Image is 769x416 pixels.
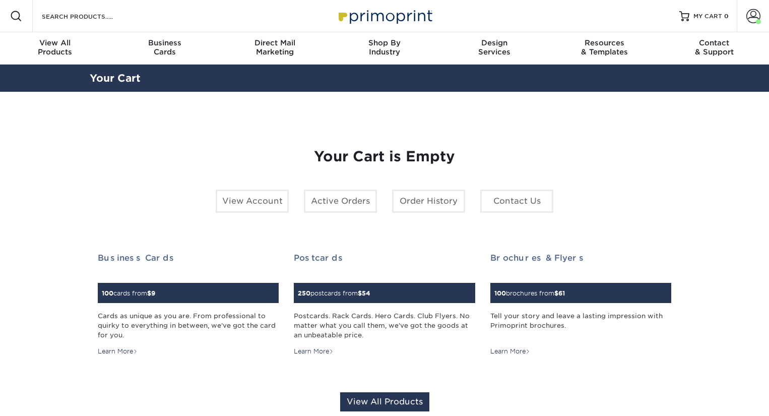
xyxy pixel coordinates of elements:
[294,311,475,340] div: Postcards. Rack Cards. Hero Cards. Club Flyers. No matter what you call them, we've got the goods...
[490,347,530,356] div: Learn More
[220,38,330,56] div: Marketing
[41,10,139,22] input: SEARCH PRODUCTS.....
[724,13,729,20] span: 0
[549,32,659,65] a: Resources& Templates
[110,38,220,56] div: Cards
[392,190,465,213] a: Order History
[490,311,671,340] div: Tell your story and leave a lasting impression with Primoprint brochures.
[110,38,220,47] span: Business
[294,253,475,356] a: Postcards 250postcards from$54 Postcards. Rack Cards. Hero Cards. Club Flyers. No matter what you...
[98,347,138,356] div: Learn More
[659,38,769,47] span: Contact
[340,392,429,411] a: View All Products
[549,38,659,47] span: Resources
[490,253,671,356] a: Brochures & Flyers 100brochures from$61 Tell your story and leave a lasting impression with Primo...
[490,253,671,263] h2: Brochures & Flyers
[439,38,549,56] div: Services
[151,289,155,297] span: 9
[98,253,279,356] a: Business Cards 100cards from$9 Cards as unique as you are. From professional to quirky to everyth...
[216,190,289,213] a: View Account
[98,253,279,263] h2: Business Cards
[102,289,155,297] small: cards from
[358,289,362,297] span: $
[298,289,310,297] span: 250
[659,38,769,56] div: & Support
[304,190,377,213] a: Active Orders
[90,72,141,84] a: Your Cart
[494,289,565,297] small: brochures from
[362,289,370,297] span: 54
[330,38,439,56] div: Industry
[549,38,659,56] div: & Templates
[98,311,279,340] div: Cards as unique as you are. From professional to quirky to everything in between, we've got the c...
[294,347,334,356] div: Learn More
[558,289,565,297] span: 61
[298,289,370,297] small: postcards from
[480,190,553,213] a: Contact Us
[439,32,549,65] a: DesignServices
[98,148,671,165] h1: Your Cart is Empty
[330,38,439,47] span: Shop By
[110,32,220,65] a: BusinessCards
[220,32,330,65] a: Direct MailMarketing
[693,12,722,21] span: MY CART
[102,289,113,297] span: 100
[334,5,435,27] img: Primoprint
[659,32,769,65] a: Contact& Support
[439,38,549,47] span: Design
[294,253,475,263] h2: Postcards
[494,289,506,297] span: 100
[330,32,439,65] a: Shop ByIndustry
[554,289,558,297] span: $
[147,289,151,297] span: $
[220,38,330,47] span: Direct Mail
